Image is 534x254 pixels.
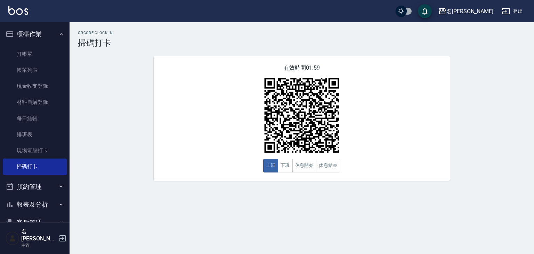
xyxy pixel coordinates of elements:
a: 帳單列表 [3,62,67,78]
a: 現金收支登錄 [3,78,67,94]
a: 材料自購登錄 [3,94,67,110]
button: 櫃檯作業 [3,25,67,43]
p: 主管 [21,242,57,248]
img: Person [6,231,19,245]
h2: QRcode Clock In [78,31,526,35]
a: 掃碼打卡 [3,159,67,175]
a: 打帳單 [3,46,67,62]
a: 現場電腦打卡 [3,143,67,159]
button: 休息開始 [292,159,317,172]
button: 預約管理 [3,178,67,196]
button: 休息結束 [316,159,340,172]
div: 名[PERSON_NAME] [446,7,493,16]
button: 下班 [278,159,293,172]
h5: 名[PERSON_NAME] [21,228,57,242]
button: 登出 [499,5,526,18]
img: Logo [8,6,28,15]
button: 名[PERSON_NAME] [435,4,496,18]
div: 有效時間 01:59 [154,56,450,181]
button: save [418,4,432,18]
a: 每日結帳 [3,110,67,126]
button: 上班 [263,159,278,172]
button: 報表及分析 [3,195,67,214]
a: 排班表 [3,126,67,143]
h3: 掃碼打卡 [78,38,526,48]
button: 客戶管理 [3,214,67,232]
